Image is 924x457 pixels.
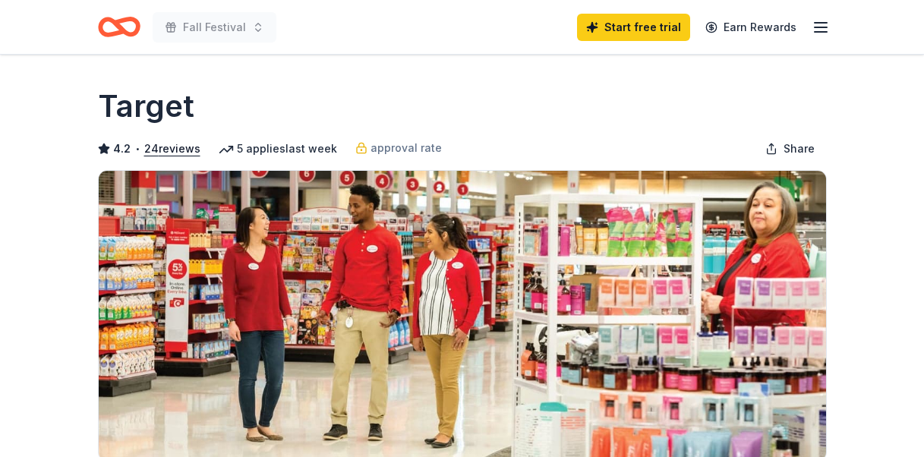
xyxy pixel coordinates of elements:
button: 24reviews [144,140,200,158]
button: Fall Festival [153,12,276,43]
span: 4.2 [113,140,131,158]
div: 5 applies last week [219,140,337,158]
span: Fall Festival [183,18,246,36]
span: approval rate [371,139,442,157]
a: Home [98,9,140,45]
a: approval rate [355,139,442,157]
button: Share [753,134,827,164]
a: Earn Rewards [696,14,806,41]
span: • [134,143,140,155]
h1: Target [98,85,194,128]
span: Share [784,140,815,158]
a: Start free trial [577,14,690,41]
